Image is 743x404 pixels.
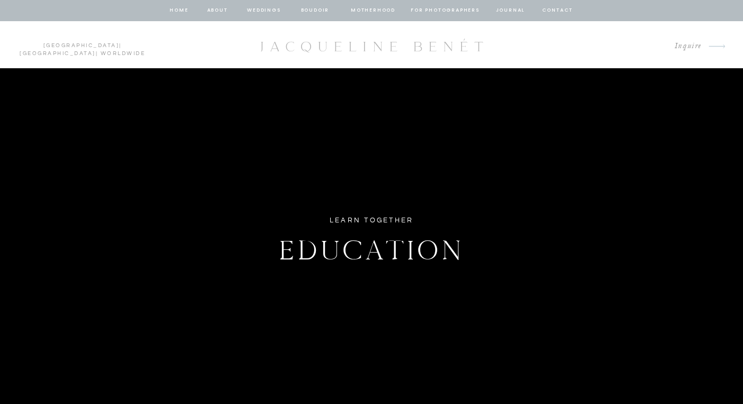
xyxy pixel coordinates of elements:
a: Motherhood [351,6,395,15]
h2: learn together [285,214,458,227]
p: | | Worldwide [15,42,150,48]
a: [GEOGRAPHIC_DATA] [43,43,120,48]
a: for photographers [411,6,480,15]
a: journal [494,6,527,15]
a: home [169,6,189,15]
a: BOUDOIR [300,6,330,15]
a: Weddings [246,6,282,15]
a: Inquire [666,39,702,53]
h1: education [219,229,524,266]
a: contact [541,6,574,15]
a: [GEOGRAPHIC_DATA] [20,51,96,56]
a: about [206,6,228,15]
